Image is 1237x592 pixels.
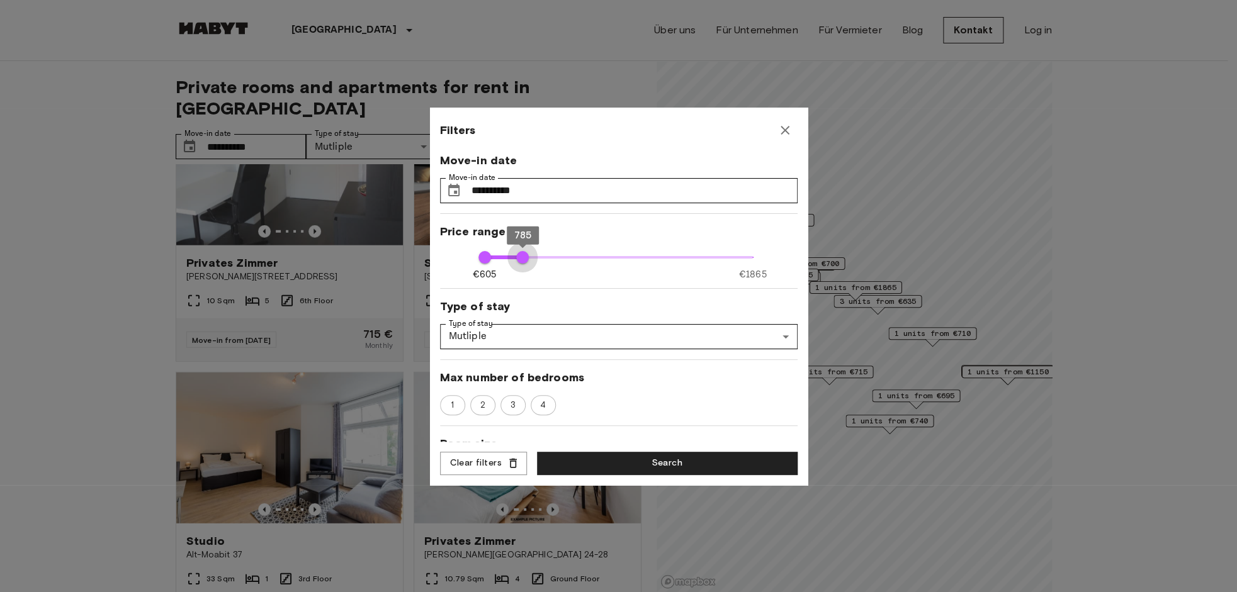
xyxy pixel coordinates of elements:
span: 4 [533,399,553,411]
span: 785 [514,229,531,240]
span: 3 [503,399,522,411]
span: Price range [440,224,798,239]
span: Move-in date [440,153,798,168]
button: Choose date, selected date is 10 Nov 2025 [441,178,466,203]
div: 4 [531,395,556,415]
span: 1 [444,399,461,411]
span: Room size [440,436,798,451]
button: Search [537,452,798,475]
div: 2 [470,395,495,415]
span: €605 [473,268,497,281]
span: Filters [440,123,475,138]
div: 3 [500,395,526,415]
span: Max number of bedrooms [440,370,798,385]
span: Type of stay [440,299,798,314]
button: Clear filters [440,452,527,475]
span: €1865 [739,268,767,281]
div: 1 [440,395,465,415]
label: Type of stay [449,318,493,329]
label: Move-in date [449,172,495,183]
span: 2 [473,399,492,411]
div: Mutliple [440,324,798,349]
